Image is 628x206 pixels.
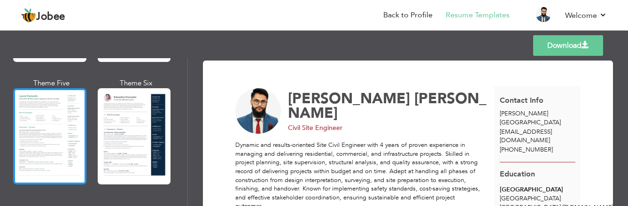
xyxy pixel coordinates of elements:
a: Welcome [565,10,607,21]
span: [PERSON_NAME] [288,89,487,123]
a: Back to Profile [383,10,433,21]
span: [GEOGRAPHIC_DATA] [500,118,561,127]
img: jobee.io [21,8,36,23]
a: Jobee [21,8,65,23]
div: Theme Six [100,78,173,88]
a: Download [533,35,603,56]
div: Theme Five [15,78,88,88]
img: No image [235,88,281,134]
span: Jobee [36,12,65,22]
span: [EMAIL_ADDRESS][DOMAIN_NAME] [500,128,552,145]
span: Contact Info [500,95,543,106]
span: [PHONE_NUMBER] [500,145,553,154]
span: Civil Site Engineer [288,123,342,132]
span: Education [500,169,535,179]
div: [GEOGRAPHIC_DATA] [500,185,575,194]
a: Resume Templates [446,10,510,21]
span: [PERSON_NAME] [500,109,548,118]
span: [PERSON_NAME] [288,89,410,108]
img: Profile Img [536,7,551,22]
